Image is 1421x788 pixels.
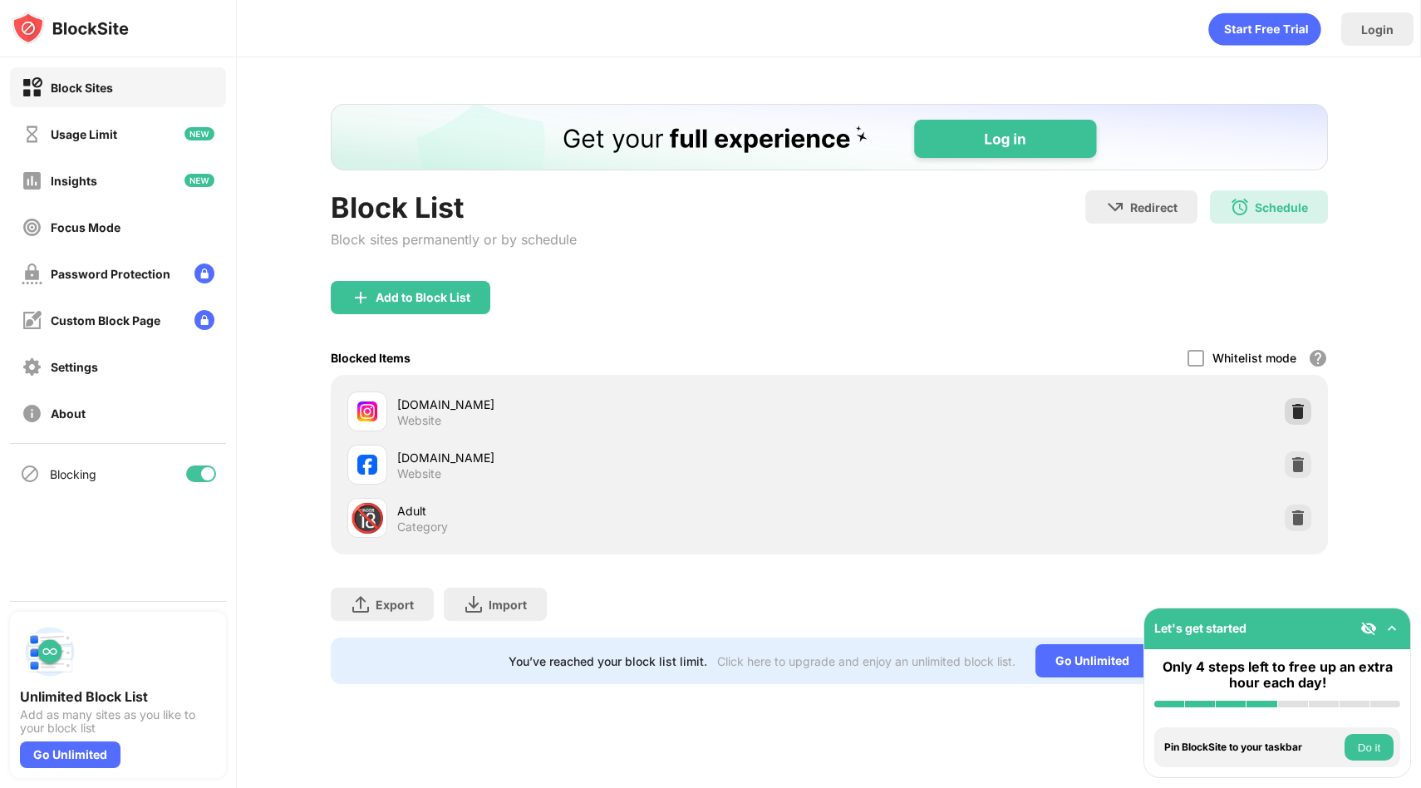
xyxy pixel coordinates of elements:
[357,455,377,475] img: favicons
[509,654,707,668] div: You’ve reached your block list limit.
[489,598,527,612] div: Import
[331,104,1328,170] iframe: Banner
[1154,659,1400,691] div: Only 4 steps left to free up an extra hour each day!
[22,403,42,424] img: about-off.svg
[1361,22,1394,37] div: Login
[397,520,448,534] div: Category
[1154,621,1246,635] div: Let's get started
[397,413,441,428] div: Website
[12,12,129,45] img: logo-blocksite.svg
[22,263,42,284] img: password-protection-off.svg
[1035,644,1149,677] div: Go Unlimited
[22,124,42,145] img: time-usage-off.svg
[51,360,98,374] div: Settings
[1130,200,1178,214] div: Redirect
[22,170,42,191] img: insights-off.svg
[1345,734,1394,761] button: Do it
[51,406,86,421] div: About
[1212,351,1296,365] div: Whitelist mode
[20,688,216,705] div: Unlimited Block List
[331,231,577,248] div: Block sites permanently or by schedule
[51,81,113,95] div: Block Sites
[51,220,120,234] div: Focus Mode
[397,502,829,520] div: Adult
[184,127,214,140] img: new-icon.svg
[51,313,160,328] div: Custom Block Page
[1164,741,1340,753] div: Pin BlockSite to your taskbar
[22,217,42,238] img: focus-off.svg
[22,357,42,377] img: settings-off.svg
[331,351,411,365] div: Blocked Items
[1255,200,1308,214] div: Schedule
[51,267,170,281] div: Password Protection
[331,190,577,224] div: Block List
[397,466,441,481] div: Website
[1384,620,1400,637] img: omni-setup-toggle.svg
[22,77,42,98] img: block-on.svg
[194,263,214,283] img: lock-menu.svg
[50,467,96,481] div: Blocking
[194,310,214,330] img: lock-menu.svg
[20,741,120,768] div: Go Unlimited
[184,174,214,187] img: new-icon.svg
[397,449,829,466] div: [DOMAIN_NAME]
[376,291,470,304] div: Add to Block List
[1360,620,1377,637] img: eye-not-visible.svg
[717,654,1015,668] div: Click here to upgrade and enjoy an unlimited block list.
[20,708,216,735] div: Add as many sites as you like to your block list
[397,396,829,413] div: [DOMAIN_NAME]
[22,310,42,331] img: customize-block-page-off.svg
[20,622,80,682] img: push-block-list.svg
[1208,12,1321,46] div: animation
[51,127,117,141] div: Usage Limit
[357,401,377,421] img: favicons
[20,464,40,484] img: blocking-icon.svg
[376,598,414,612] div: Export
[51,174,97,188] div: Insights
[350,501,385,535] div: 🔞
